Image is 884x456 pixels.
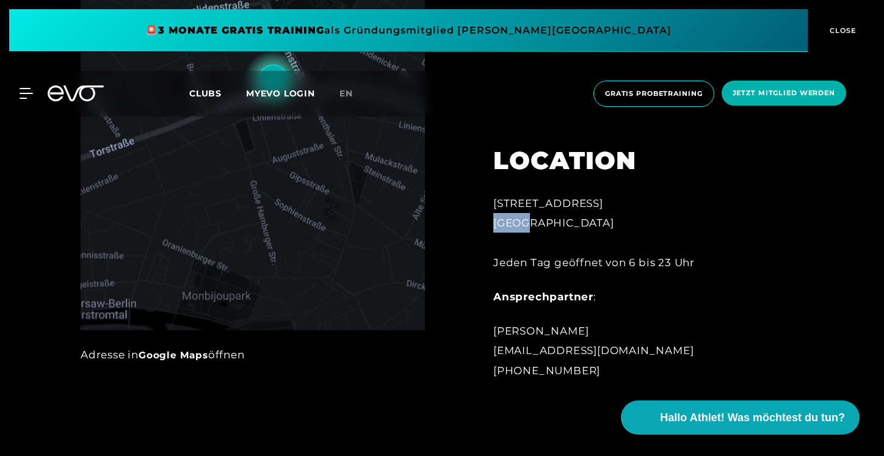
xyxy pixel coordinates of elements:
button: Hallo Athlet! Was möchtest du tun? [621,400,860,435]
a: Jetzt Mitglied werden [718,81,850,107]
span: Jetzt Mitglied werden [733,88,835,98]
span: CLOSE [827,25,857,36]
a: Clubs [189,87,246,99]
div: Adresse in öffnen [81,345,425,364]
div: : [493,287,762,306]
a: MYEVO LOGIN [246,88,315,99]
strong: Ansprechpartner [493,291,593,303]
div: [STREET_ADDRESS] [GEOGRAPHIC_DATA] Jeden Tag geöffnet von 6 bis 23 Uhr [493,194,762,272]
button: CLOSE [808,9,875,52]
span: Gratis Probetraining [605,89,703,99]
span: Hallo Athlet! Was möchtest du tun? [660,410,845,426]
a: en [339,87,368,101]
a: Google Maps [139,349,208,361]
span: Clubs [189,88,222,99]
span: en [339,88,353,99]
a: Gratis Probetraining [590,81,718,107]
h2: LOCATION [493,146,762,175]
div: [PERSON_NAME] [EMAIL_ADDRESS][DOMAIN_NAME] [PHONE_NUMBER] [493,321,762,380]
